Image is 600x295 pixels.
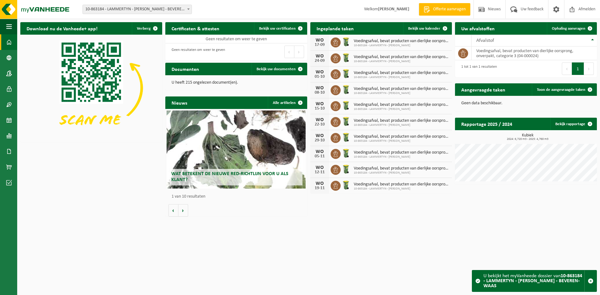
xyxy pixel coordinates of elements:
span: Afvalstof [476,38,494,43]
span: Voedingsafval, bevat producten van dierlijke oorsprong, onverpakt, categorie 3 [354,134,449,139]
span: Ophaling aanvragen [552,27,585,31]
img: WB-0140-HPE-GN-50 [341,180,351,190]
span: Wat betekent de nieuwe RED-richtlijn voor u als klant? [171,171,288,182]
a: Bekijk uw kalender [403,22,451,35]
div: 15-10 [313,106,326,111]
button: Next [294,46,304,58]
img: Download de VHEPlus App [20,35,162,141]
div: WO [313,133,326,138]
img: WB-0140-HPE-GN-50 [341,116,351,127]
span: Voedingsafval, bevat producten van dierlijke oorsprong, onverpakt, categorie 3 [354,182,449,187]
span: 10-863184 - LAMMERTYN - [PERSON_NAME] [354,187,449,191]
img: WB-0140-HPE-GN-50 [341,100,351,111]
span: 2024: 6,720 m3 - 2025: 4,760 m3 [458,138,597,141]
div: 12-11 [313,170,326,175]
span: 10-863184 - LAMMERTYN - [PERSON_NAME] [354,76,449,79]
div: 17-09 [313,43,326,47]
span: 10-863184 - LAMMERTYN - [PERSON_NAME] [354,171,449,175]
span: Bekijk uw documenten [257,67,296,71]
span: 10-863184 - LAMMERTYN - [PERSON_NAME] [354,60,449,63]
h2: Download nu de Vanheede+ app! [20,22,104,34]
div: WO [313,86,326,91]
a: Alle artikelen [268,96,307,109]
span: Offerte aanvragen [432,6,467,12]
span: Toon de aangevraagde taken [537,88,585,92]
a: Toon de aangevraagde taken [532,83,596,96]
button: Previous [562,62,572,75]
div: 24-09 [313,59,326,63]
a: Bekijk uw certificaten [254,22,307,35]
p: Geen data beschikbaar. [461,101,591,106]
button: Volgende [178,204,188,217]
div: WO [313,149,326,154]
h2: Rapportage 2025 / 2024 [455,118,518,130]
a: Bekijk uw documenten [252,63,307,75]
a: Wat betekent de nieuwe RED-richtlijn voor u als klant? [167,111,306,189]
div: 19-11 [313,186,326,190]
button: 1 [572,62,584,75]
h3: Kubiek [458,133,597,141]
div: 22-10 [313,122,326,127]
span: Voedingsafval, bevat producten van dierlijke oorsprong, onverpakt, categorie 3 [354,166,449,171]
div: WO [313,101,326,106]
span: 10-863184 - LAMMERTYN - [PERSON_NAME] [354,44,449,47]
span: Bekijk uw kalender [408,27,440,31]
span: Voedingsafval, bevat producten van dierlijke oorsprong, onverpakt, categorie 3 [354,118,449,123]
span: Voedingsafval, bevat producten van dierlijke oorsprong, onverpakt, categorie 3 [354,39,449,44]
span: 10-863184 - LAMMERTYN - [PERSON_NAME] [354,91,449,95]
span: Voedingsafval, bevat producten van dierlijke oorsprong, onverpakt, categorie 3 [354,71,449,76]
h2: Nieuws [165,96,193,109]
h2: Aangevraagde taken [455,83,512,96]
span: 10-863184 - LAMMERTYN - THEO LUNCHBAR - BEVEREN-WAAS [82,5,192,14]
a: Ophaling aanvragen [547,22,596,35]
div: 08-10 [313,91,326,95]
span: Voedingsafval, bevat producten van dierlijke oorsprong, onverpakt, categorie 3 [354,150,449,155]
div: WO [313,70,326,75]
span: 10-863184 - LAMMERTYN - [PERSON_NAME] [354,155,449,159]
strong: 10-863184 - LAMMERTYN - [PERSON_NAME] - BEVEREN-WAAS [483,273,582,288]
img: WB-0140-HPE-GN-50 [341,148,351,159]
button: Next [584,62,594,75]
span: Voedingsafval, bevat producten van dierlijke oorsprong, onverpakt, categorie 3 [354,55,449,60]
a: Bekijk rapportage [550,118,596,130]
span: 10-863184 - LAMMERTYN - THEO LUNCHBAR - BEVEREN-WAAS [83,5,192,14]
span: Bekijk uw certificaten [259,27,296,31]
div: WO [313,181,326,186]
td: Geen resultaten om weer te geven [165,35,307,43]
h2: Documenten [165,63,205,75]
div: 01-10 [313,75,326,79]
div: U bekijkt het myVanheede dossier van [483,270,584,292]
button: Vorige [168,204,178,217]
button: Verberg [132,22,162,35]
div: 1 tot 1 van 1 resultaten [458,62,497,76]
span: Voedingsafval, bevat producten van dierlijke oorsprong, onverpakt, categorie 3 [354,86,449,91]
span: 10-863184 - LAMMERTYN - [PERSON_NAME] [354,107,449,111]
span: 10-863184 - LAMMERTYN - [PERSON_NAME] [354,123,449,127]
div: WO [313,165,326,170]
td: voedingsafval, bevat producten van dierlijke oorsprong, onverpakt, categorie 3 (04-000024) [472,47,597,60]
p: U heeft 215 ongelezen document(en). [172,81,301,85]
div: Geen resultaten om weer te geven [168,45,225,59]
div: WO [313,54,326,59]
button: Previous [284,46,294,58]
p: 1 van 10 resultaten [172,194,304,199]
img: WB-0140-HPE-GN-50 [341,68,351,79]
span: 10-863184 - LAMMERTYN - [PERSON_NAME] [354,139,449,143]
div: WO [313,38,326,43]
div: 05-11 [313,154,326,159]
h2: Uw afvalstoffen [455,22,501,34]
img: WB-0140-HPE-GN-50 [341,52,351,63]
img: WB-0140-HPE-GN-50 [341,84,351,95]
strong: [PERSON_NAME] [378,7,409,12]
a: Offerte aanvragen [419,3,470,16]
img: WB-0140-HPE-GN-50 [341,132,351,143]
img: WB-0140-HPE-GN-50 [341,164,351,175]
span: Voedingsafval, bevat producten van dierlijke oorsprong, onverpakt, categorie 3 [354,102,449,107]
div: WO [313,117,326,122]
div: 29-10 [313,138,326,143]
h2: Certificaten & attesten [165,22,226,34]
h2: Ingeplande taken [310,22,360,34]
img: WB-0140-HPE-GN-50 [341,37,351,47]
span: Verberg [137,27,151,31]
